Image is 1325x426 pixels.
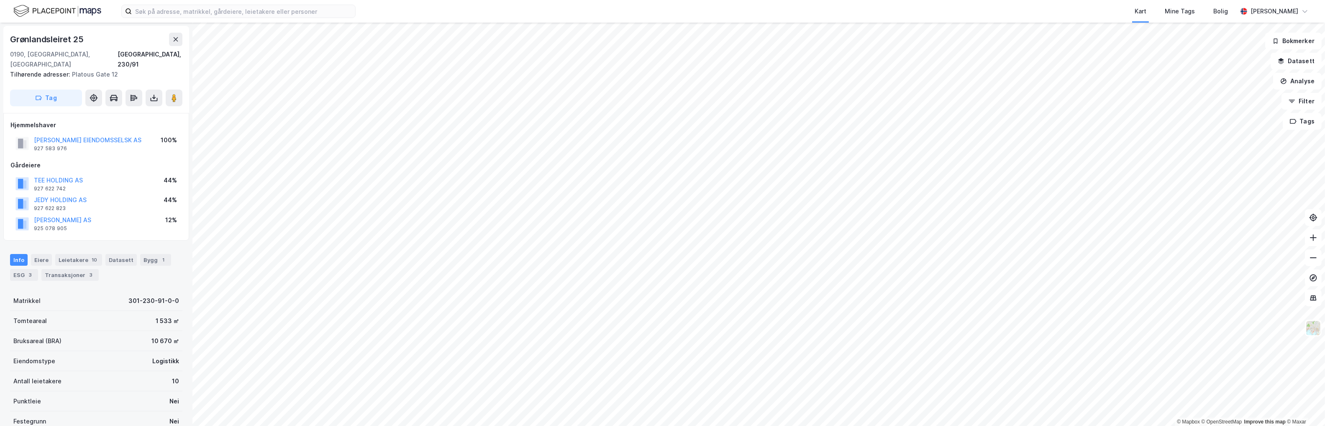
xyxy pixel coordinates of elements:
div: [PERSON_NAME] [1251,6,1298,16]
div: 927 622 823 [34,205,66,212]
img: logo.f888ab2527a4732fd821a326f86c7f29.svg [13,4,101,18]
div: 1 533 ㎡ [156,316,179,326]
div: Eiere [31,254,52,266]
div: 301-230-91-0-0 [128,296,179,306]
div: 927 622 742 [34,185,66,192]
input: Søk på adresse, matrikkel, gårdeiere, leietakere eller personer [132,5,355,18]
button: Tag [10,90,82,106]
div: 12% [165,215,177,225]
div: Gårdeiere [10,160,182,170]
div: [GEOGRAPHIC_DATA], 230/91 [118,49,182,69]
a: OpenStreetMap [1202,419,1242,425]
div: Punktleie [13,396,41,406]
div: Kart [1135,6,1146,16]
div: Logistikk [152,356,179,366]
div: Mine Tags [1165,6,1195,16]
div: Antall leietakere [13,376,62,386]
div: Hjemmelshaver [10,120,182,130]
div: Matrikkel [13,296,41,306]
div: Nei [169,396,179,406]
div: Datasett [105,254,137,266]
div: Eiendomstype [13,356,55,366]
a: Improve this map [1244,419,1286,425]
div: 10 670 ㎡ [151,336,179,346]
a: Mapbox [1177,419,1200,425]
img: Z [1305,320,1321,336]
div: 10 [172,376,179,386]
div: 927 583 976 [34,145,67,152]
div: 0190, [GEOGRAPHIC_DATA], [GEOGRAPHIC_DATA] [10,49,118,69]
div: Kontrollprogram for chat [1283,386,1325,426]
div: 1 [159,256,168,264]
div: Bolig [1213,6,1228,16]
button: Datasett [1271,53,1322,69]
div: 925 078 905 [34,225,67,232]
div: 44% [164,195,177,205]
div: Tomteareal [13,316,47,326]
button: Analyse [1273,73,1322,90]
div: 3 [26,271,35,279]
div: Platous Gate 12 [10,69,176,80]
div: Transaksjoner [41,269,99,281]
div: Grønlandsleiret 25 [10,33,85,46]
div: Leietakere [55,254,102,266]
div: 10 [90,256,99,264]
div: Bruksareal (BRA) [13,336,62,346]
div: 3 [87,271,95,279]
button: Tags [1283,113,1322,130]
button: Filter [1281,93,1322,110]
div: 44% [164,175,177,185]
div: 100% [161,135,177,145]
iframe: Chat Widget [1283,386,1325,426]
div: ESG [10,269,38,281]
span: Tilhørende adresser: [10,71,72,78]
div: Info [10,254,28,266]
div: Bygg [140,254,171,266]
button: Bokmerker [1265,33,1322,49]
